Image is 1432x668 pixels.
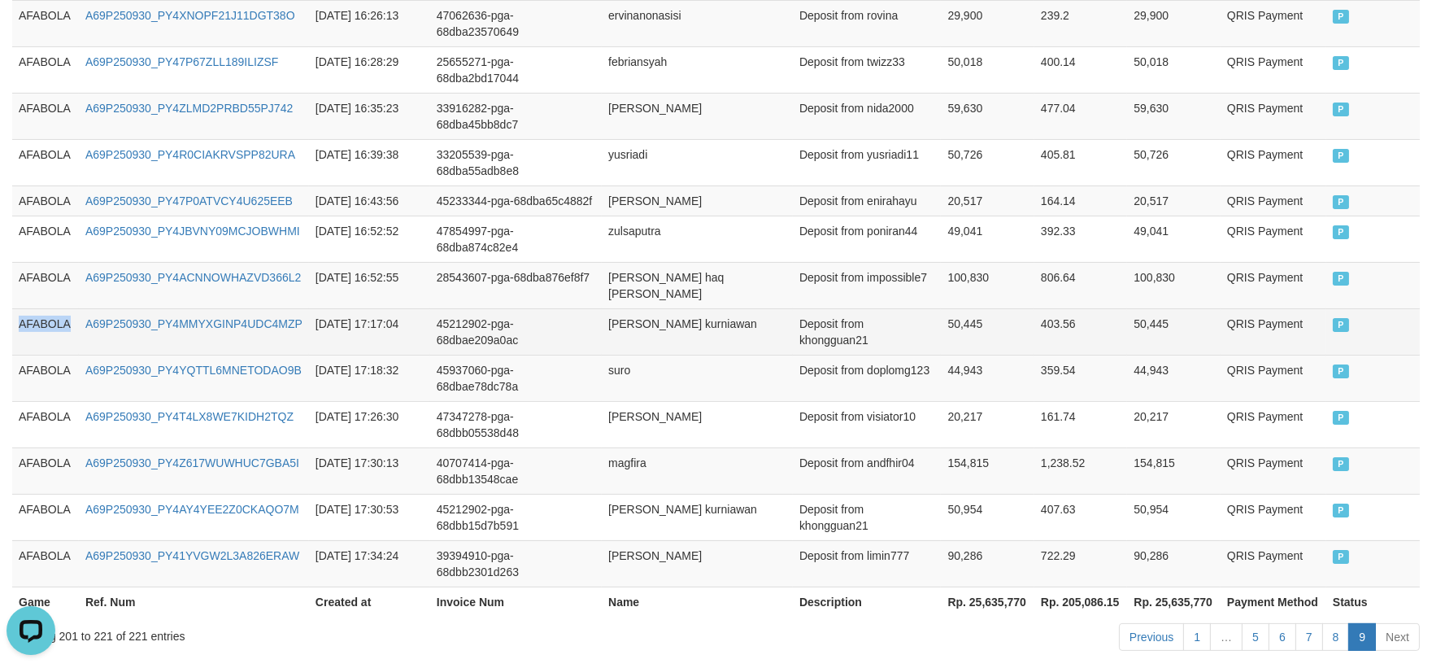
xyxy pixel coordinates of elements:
[1127,540,1221,587] td: 90,286
[602,308,793,355] td: [PERSON_NAME] kurniawan
[1127,262,1221,308] td: 100,830
[12,186,79,216] td: AFABOLA
[793,46,942,93] td: Deposit from twizz33
[85,317,303,330] a: A69P250930_PY4MMYXGINP4UDC4MZP
[1127,494,1221,540] td: 50,954
[1221,587,1326,617] th: Payment Method
[12,93,79,139] td: AFABOLA
[430,93,602,139] td: 33916282-pga-68dba45bb8dc7
[85,456,299,469] a: A69P250930_PY4Z617WUWHUC7GBA5I
[602,186,793,216] td: [PERSON_NAME]
[602,46,793,93] td: febriansyah
[7,7,55,55] button: Open LiveChat chat widget
[941,93,1034,139] td: 59,630
[1127,216,1221,262] td: 49,041
[1119,623,1184,651] a: Previous
[1333,56,1349,70] span: PAID
[1221,494,1326,540] td: QRIS Payment
[12,622,585,644] div: Showing 201 to 221 of 221 entries
[1333,10,1349,24] span: PAID
[941,139,1034,186] td: 50,726
[1333,272,1349,286] span: PAID
[793,355,942,401] td: Deposit from doplomg123
[602,494,793,540] td: [PERSON_NAME] kurniawan
[793,262,942,308] td: Deposit from impossible7
[1333,457,1349,471] span: PAID
[309,186,430,216] td: [DATE] 16:43:56
[602,448,793,494] td: magfira
[1333,149,1349,163] span: PAID
[1221,139,1326,186] td: QRIS Payment
[1034,186,1127,216] td: 164.14
[941,401,1034,448] td: 20,217
[1034,401,1127,448] td: 161.74
[1034,494,1127,540] td: 407.63
[430,587,602,617] th: Invoice Num
[941,186,1034,216] td: 20,517
[430,308,602,355] td: 45212902-pga-68dbae209a0ac
[1333,225,1349,239] span: PAID
[1034,587,1127,617] th: Rp. 205,086.15
[1034,93,1127,139] td: 477.04
[793,540,942,587] td: Deposit from limin777
[793,93,942,139] td: Deposit from nida2000
[309,139,430,186] td: [DATE] 16:39:38
[12,587,79,617] th: Game
[941,448,1034,494] td: 154,815
[309,587,430,617] th: Created at
[1221,186,1326,216] td: QRIS Payment
[85,194,293,207] a: A69P250930_PY47P0ATVCY4U625EEB
[941,216,1034,262] td: 49,041
[1127,355,1221,401] td: 44,943
[1322,623,1350,651] a: 8
[85,225,300,238] a: A69P250930_PY4JBVNY09MCJOBWHMI
[430,540,602,587] td: 39394910-pga-68dbb2301d263
[941,494,1034,540] td: 50,954
[309,216,430,262] td: [DATE] 16:52:52
[1269,623,1296,651] a: 6
[85,503,299,516] a: A69P250930_PY4AY4YEE2Z0CKAQO7M
[12,262,79,308] td: AFABOLA
[1221,46,1326,93] td: QRIS Payment
[1242,623,1269,651] a: 5
[1034,308,1127,355] td: 403.56
[85,148,295,161] a: A69P250930_PY4R0CIAKRVSPP82URA
[430,186,602,216] td: 45233344-pga-68dba65c4882f
[1034,355,1127,401] td: 359.54
[1127,308,1221,355] td: 50,445
[602,540,793,587] td: [PERSON_NAME]
[12,448,79,494] td: AFABOLA
[309,46,430,93] td: [DATE] 16:28:29
[1127,401,1221,448] td: 20,217
[309,540,430,587] td: [DATE] 17:34:24
[1333,411,1349,425] span: PAID
[941,308,1034,355] td: 50,445
[602,139,793,186] td: yusriadi
[1221,355,1326,401] td: QRIS Payment
[12,355,79,401] td: AFABOLA
[1333,195,1349,209] span: PAID
[85,9,295,22] a: A69P250930_PY4XNOPF21J11DGT38O
[430,139,602,186] td: 33205539-pga-68dba55adb8e8
[1221,93,1326,139] td: QRIS Payment
[1333,318,1349,332] span: PAID
[309,308,430,355] td: [DATE] 17:17:04
[12,46,79,93] td: AFABOLA
[430,46,602,93] td: 25655271-pga-68dba2bd17044
[1127,46,1221,93] td: 50,018
[1333,103,1349,116] span: PAID
[602,355,793,401] td: suro
[309,262,430,308] td: [DATE] 16:52:55
[1221,262,1326,308] td: QRIS Payment
[1221,448,1326,494] td: QRIS Payment
[941,540,1034,587] td: 90,286
[1127,139,1221,186] td: 50,726
[793,587,942,617] th: Description
[12,401,79,448] td: AFABOLA
[793,186,942,216] td: Deposit from enirahayu
[309,93,430,139] td: [DATE] 16:35:23
[1348,623,1376,651] a: 9
[793,494,942,540] td: Deposit from khongguan21
[793,448,942,494] td: Deposit from andfhir04
[12,540,79,587] td: AFABOLA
